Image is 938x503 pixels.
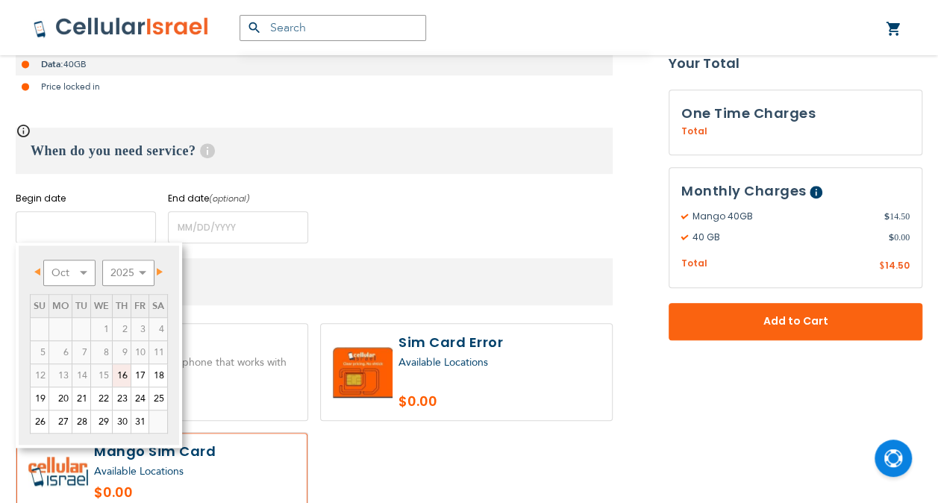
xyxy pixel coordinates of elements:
[91,318,112,340] span: 1
[681,181,807,200] span: Monthly Charges
[72,387,90,410] a: 21
[149,387,167,410] a: 25
[72,364,90,387] span: 14
[113,341,131,363] span: 9
[889,231,910,244] span: 0.00
[49,410,72,433] a: 27
[148,262,166,281] a: Next
[240,15,426,41] input: Search
[31,364,49,387] span: 12
[889,231,894,244] span: $
[669,303,922,340] button: Add to Cart
[33,16,210,39] img: Cellular Israel
[200,143,215,158] span: Help
[102,260,154,286] select: Select year
[885,259,910,272] span: 14.50
[41,58,63,70] strong: Data:
[669,52,922,75] strong: Your Total
[131,318,148,340] span: 3
[131,341,148,363] span: 10
[75,299,87,313] span: Tuesday
[31,341,49,363] span: 5
[810,186,822,199] span: Help
[52,299,69,313] span: Monday
[16,192,156,205] label: Begin date
[884,210,910,223] span: 14.50
[398,355,488,369] a: Available Locations
[113,410,131,433] a: 30
[16,75,613,98] li: Price locked in
[134,299,146,313] span: Friday
[718,313,873,329] span: Add to Cart
[91,387,112,410] a: 22
[94,299,109,313] span: Wednesday
[91,364,112,387] span: 15
[152,299,164,313] span: Saturday
[149,318,167,340] span: 4
[72,410,90,433] a: 28
[113,387,131,410] a: 23
[31,387,49,410] a: 19
[91,410,112,433] a: 29
[16,53,613,75] li: 40GB
[94,464,184,478] a: Available Locations
[91,341,112,363] span: 8
[131,410,148,433] a: 31
[49,387,72,410] a: 20
[681,102,910,125] h3: One Time Charges
[34,299,46,313] span: Sunday
[49,341,72,363] span: 6
[113,318,131,340] span: 2
[149,341,167,363] span: 11
[31,262,50,281] a: Prev
[72,341,90,363] span: 7
[681,125,707,138] span: Total
[157,268,163,275] span: Next
[209,193,250,204] i: (optional)
[116,299,128,313] span: Thursday
[168,192,308,205] label: End date
[131,364,148,387] a: 17
[34,268,40,275] span: Prev
[43,260,96,286] select: Select month
[16,211,156,243] input: MM/DD/YYYY
[879,260,885,273] span: $
[149,364,167,387] a: 18
[681,231,889,244] span: 40 GB
[113,364,131,387] a: 16
[168,211,308,243] input: MM/DD/YYYY
[884,210,889,223] span: $
[31,410,49,433] a: 26
[49,364,72,387] span: 13
[131,387,148,410] a: 24
[681,257,707,271] span: Total
[16,128,613,174] h3: When do you need service?
[681,210,884,223] span: Mango 40GB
